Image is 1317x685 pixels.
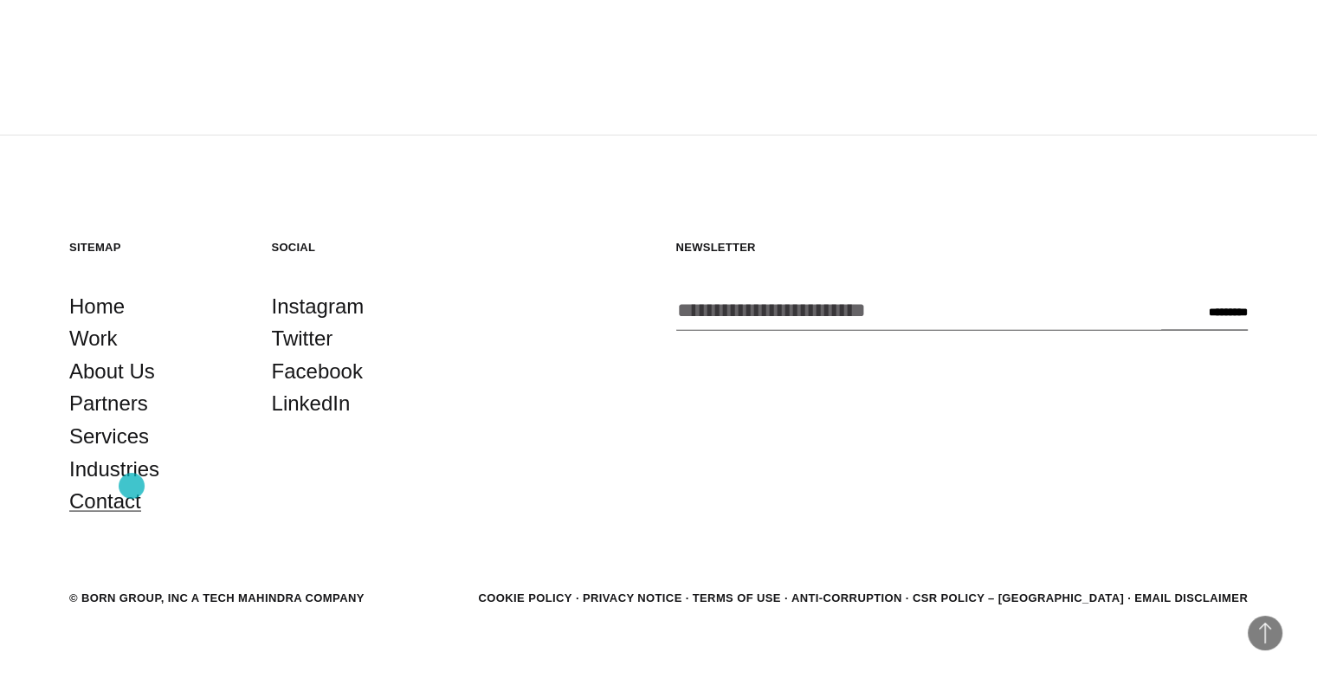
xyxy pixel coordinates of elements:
a: Contact [69,485,141,518]
a: Home [69,290,125,323]
h5: Newsletter [676,240,1249,255]
a: About Us [69,355,155,388]
h5: Sitemap [69,240,237,255]
a: Anti-Corruption [791,591,902,604]
a: Privacy Notice [583,591,682,604]
a: Partners [69,387,148,420]
a: Services [69,420,149,453]
button: Back to Top [1248,616,1282,650]
a: Work [69,322,118,355]
a: Email Disclaimer [1134,591,1248,604]
a: Facebook [272,355,363,388]
a: Twitter [272,322,333,355]
div: © BORN GROUP, INC A Tech Mahindra Company [69,590,365,607]
a: CSR POLICY – [GEOGRAPHIC_DATA] [913,591,1124,604]
a: Terms of Use [693,591,781,604]
a: LinkedIn [272,387,351,420]
h5: Social [272,240,440,255]
a: Instagram [272,290,365,323]
a: Cookie Policy [478,591,571,604]
a: Industries [69,453,159,486]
